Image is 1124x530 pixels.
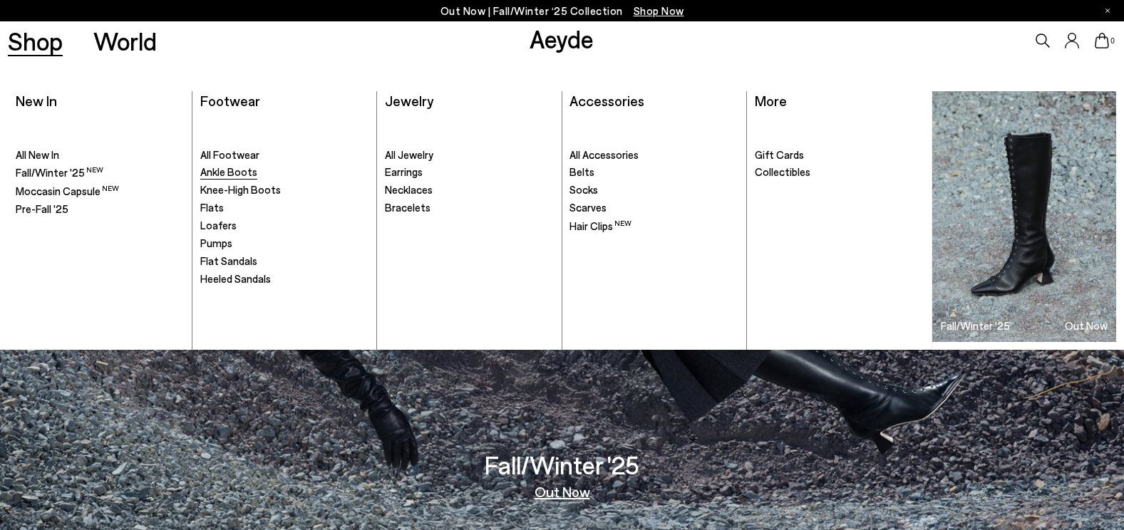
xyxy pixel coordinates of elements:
a: Heeled Sandals [200,272,368,286]
span: All Jewelry [385,148,433,161]
a: Loafers [200,219,368,233]
a: Aeyde [530,24,594,53]
span: Navigate to /collections/new-in [634,4,684,17]
span: Hair Clips [569,219,631,232]
a: Moccasin Capsule [16,184,184,199]
a: Knee-High Boots [200,183,368,197]
a: Bracelets [385,201,553,215]
span: Knee-High Boots [200,183,281,196]
a: New In [16,92,57,109]
span: Necklaces [385,183,433,196]
span: Fall/Winter '25 [16,166,103,179]
a: Flat Sandals [200,254,368,269]
span: Scarves [569,201,607,214]
span: All Footwear [200,148,259,161]
a: All Jewelry [385,148,553,162]
a: Collectibles [755,165,924,180]
span: Loafers [200,219,237,232]
span: Pumps [200,237,232,249]
a: Gift Cards [755,148,924,162]
span: Collectibles [755,165,810,178]
a: Fall/Winter '25 [16,165,184,180]
span: Socks [569,183,598,196]
a: Scarves [569,201,738,215]
a: Ankle Boots [200,165,368,180]
a: Pre-Fall '25 [16,202,184,217]
p: Out Now | Fall/Winter ‘25 Collection [440,2,684,20]
a: Earrings [385,165,553,180]
span: Pre-Fall '25 [16,202,68,215]
a: Jewelry [385,92,433,109]
span: All Accessories [569,148,639,161]
span: Flat Sandals [200,254,257,267]
a: World [93,28,157,53]
a: Socks [569,183,738,197]
h3: Fall/Winter '25 [485,452,639,477]
a: 0 [1095,33,1109,48]
a: Shop [8,28,63,53]
span: Flats [200,201,224,214]
a: Flats [200,201,368,215]
a: All New In [16,148,184,162]
span: All New In [16,148,59,161]
span: Earrings [385,165,423,178]
img: Group_1295_900x.jpg [932,91,1116,342]
a: Hair Clips [569,219,738,234]
span: 0 [1109,37,1116,45]
span: Heeled Sandals [200,272,271,285]
span: Ankle Boots [200,165,257,178]
a: Footwear [200,92,260,109]
a: All Accessories [569,148,738,162]
a: Fall/Winter '25 Out Now [932,91,1116,342]
a: Accessories [569,92,644,109]
span: Moccasin Capsule [16,185,119,197]
a: All Footwear [200,148,368,162]
a: Necklaces [385,183,553,197]
span: Gift Cards [755,148,804,161]
a: More [755,92,787,109]
span: Belts [569,165,594,178]
a: Belts [569,165,738,180]
a: Pumps [200,237,368,251]
h3: Fall/Winter '25 [941,321,1010,331]
h3: Out Now [1065,321,1108,331]
span: Bracelets [385,201,430,214]
a: Out Now [535,484,590,499]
